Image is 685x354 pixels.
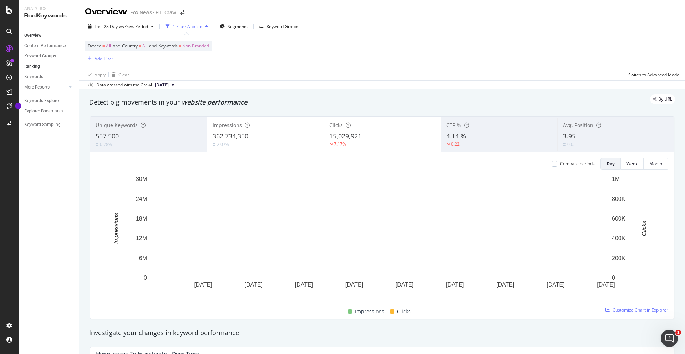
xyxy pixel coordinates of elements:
[89,328,675,338] div: Investigate your changes in keyword performance
[96,143,98,146] img: Equal
[152,81,177,89] button: [DATE]
[600,158,621,170] button: Day
[612,275,615,281] text: 0
[182,41,209,51] span: Non-Branded
[95,72,106,78] div: Apply
[396,282,413,288] text: [DATE]
[496,282,514,288] text: [DATE]
[102,43,105,49] span: =
[139,43,141,49] span: =
[658,97,672,101] span: By URL
[24,52,56,60] div: Keyword Groups
[136,196,147,202] text: 24M
[567,141,576,147] div: 0.05
[675,330,681,335] span: 1
[24,6,73,12] div: Analytics
[100,141,112,147] div: 0.78%
[15,103,21,109] div: Tooltip anchor
[136,176,147,182] text: 30M
[96,82,152,88] div: Data crossed with the Crawl
[563,143,566,146] img: Equal
[194,282,212,288] text: [DATE]
[650,94,675,104] div: legacy label
[24,107,74,115] a: Explorer Bookmarks
[113,213,119,244] text: Impressions
[139,255,147,261] text: 6M
[118,72,129,78] div: Clear
[24,73,43,81] div: Keywords
[122,43,138,49] span: Country
[24,63,40,70] div: Ranking
[95,24,120,30] span: Last 28 Days
[563,122,593,128] span: Avg. Position
[613,307,668,313] span: Customize Chart in Explorer
[228,24,248,30] span: Segments
[245,282,263,288] text: [DATE]
[163,21,211,32] button: 1 Filter Applied
[24,121,74,128] a: Keyword Sampling
[644,158,668,170] button: Month
[24,42,74,50] a: Content Performance
[451,141,460,147] div: 0.22
[136,235,147,241] text: 12M
[612,235,625,241] text: 400K
[612,255,625,261] text: 200K
[547,282,564,288] text: [DATE]
[24,42,66,50] div: Content Performance
[24,107,63,115] div: Explorer Bookmarks
[625,69,679,80] button: Switch to Advanced Mode
[120,24,148,30] span: vs Prev. Period
[24,32,74,39] a: Overview
[85,69,106,80] button: Apply
[217,21,250,32] button: Segments
[24,63,74,70] a: Ranking
[295,282,313,288] text: [DATE]
[24,52,74,60] a: Keyword Groups
[155,82,169,88] span: 2025 Aug. 7th
[661,330,678,347] iframe: Intercom live chat
[605,307,668,313] a: Customize Chart in Explorer
[612,216,625,222] text: 600K
[355,307,384,316] span: Impressions
[136,216,147,222] text: 18M
[180,10,184,15] div: arrow-right-arrow-left
[217,141,229,147] div: 2.07%
[397,307,411,316] span: Clicks
[173,24,202,30] div: 1 Filter Applied
[24,73,74,81] a: Keywords
[334,141,346,147] div: 7.17%
[113,43,120,49] span: and
[96,122,138,128] span: Unique Keywords
[213,122,242,128] span: Impressions
[213,132,248,140] span: 362,734,350
[24,84,67,91] a: More Reports
[144,275,147,281] text: 0
[85,54,113,63] button: Add Filter
[24,84,50,91] div: More Reports
[88,43,101,49] span: Device
[106,41,111,51] span: All
[628,72,679,78] div: Switch to Advanced Mode
[130,9,177,16] div: Fox News - Full Crawl
[96,132,119,140] span: 557,500
[597,282,615,288] text: [DATE]
[626,161,638,167] div: Week
[257,21,302,32] button: Keyword Groups
[446,132,466,140] span: 4.14 %
[345,282,363,288] text: [DATE]
[158,43,178,49] span: Keywords
[95,56,113,62] div: Add Filter
[641,221,647,236] text: Clicks
[24,121,61,128] div: Keyword Sampling
[149,43,157,49] span: and
[96,175,663,299] svg: A chart.
[142,41,147,51] span: All
[24,12,73,20] div: RealKeywords
[329,122,343,128] span: Clicks
[329,132,361,140] span: 15,029,921
[612,196,625,202] text: 800K
[24,97,60,105] div: Keywords Explorer
[560,161,595,167] div: Compare periods
[267,24,299,30] div: Keyword Groups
